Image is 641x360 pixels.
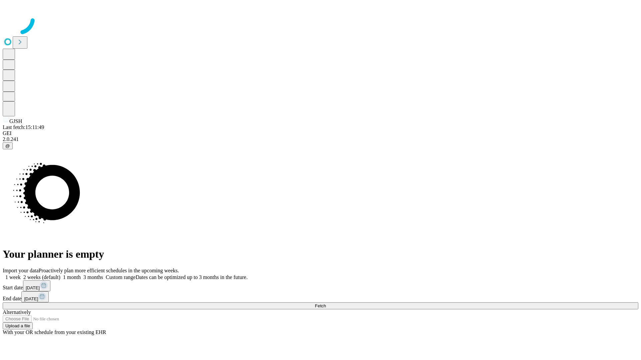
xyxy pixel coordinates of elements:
[24,296,38,301] span: [DATE]
[3,142,13,149] button: @
[3,329,106,335] span: With your OR schedule from your existing EHR
[9,118,22,124] span: GJSH
[3,136,638,142] div: 2.0.241
[21,291,49,302] button: [DATE]
[3,322,33,329] button: Upload a file
[3,302,638,309] button: Fetch
[39,268,179,273] span: Proactively plan more efficient schedules in the upcoming weeks.
[3,291,638,302] div: End date
[136,274,247,280] span: Dates can be optimized up to 3 months in the future.
[3,124,44,130] span: Last fetch: 15:11:49
[3,280,638,291] div: Start date
[26,285,40,290] span: [DATE]
[5,143,10,148] span: @
[106,274,136,280] span: Custom range
[3,248,638,260] h1: Your planner is empty
[63,274,81,280] span: 1 month
[23,274,60,280] span: 2 weeks (default)
[23,280,50,291] button: [DATE]
[3,268,39,273] span: Import your data
[5,274,21,280] span: 1 week
[3,130,638,136] div: GEI
[315,303,326,308] span: Fetch
[83,274,103,280] span: 3 months
[3,309,31,315] span: Alternatively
